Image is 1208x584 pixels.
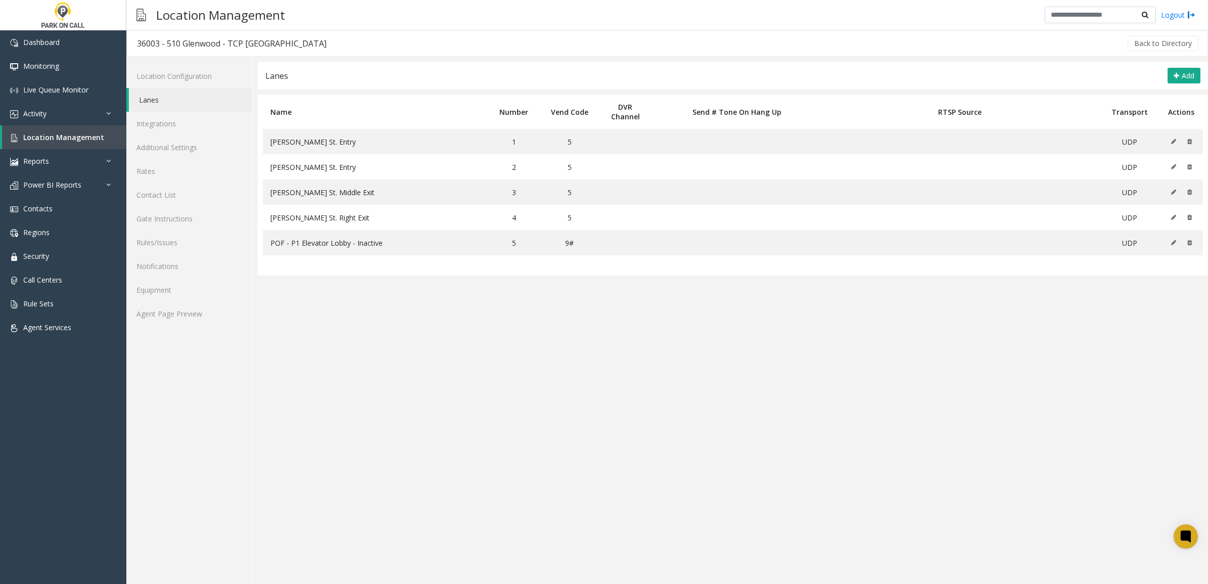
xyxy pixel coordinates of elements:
[1128,36,1198,51] button: Back to Directory
[151,3,290,27] h3: Location Management
[23,37,60,47] span: Dashboard
[10,277,18,285] img: 'icon'
[23,275,62,285] span: Call Centers
[137,37,327,50] div: 36003 - 510 Glenwood - TCP [GEOGRAPHIC_DATA]
[23,156,49,166] span: Reports
[486,205,541,230] td: 4
[1099,230,1159,255] td: UDP
[1187,10,1195,20] img: logout
[1168,68,1200,84] button: Add
[23,132,104,142] span: Location Management
[10,253,18,261] img: 'icon'
[23,204,53,213] span: Contacts
[265,69,288,82] div: Lanes
[23,61,59,71] span: Monitoring
[23,299,54,308] span: Rule Sets
[136,3,146,27] img: pageIcon
[126,136,252,159] a: Additional Settings
[1099,179,1159,205] td: UDP
[597,95,653,129] th: DVR Channel
[1161,10,1195,20] a: Logout
[126,302,252,326] a: Agent Page Preview
[542,129,597,154] td: 5
[23,228,50,237] span: Regions
[653,95,820,129] th: Send # Tone On Hang Up
[126,231,252,254] a: Rules/Issues
[129,88,252,112] a: Lanes
[486,95,541,129] th: Number
[10,300,18,308] img: 'icon'
[126,64,252,88] a: Location Configuration
[270,162,356,172] span: [PERSON_NAME] St. Entry
[23,180,81,190] span: Power BI Reports
[1099,95,1159,129] th: Transport
[126,159,252,183] a: Rates
[10,324,18,332] img: 'icon'
[270,137,356,147] span: [PERSON_NAME] St. Entry
[542,95,597,129] th: Vend Code
[1182,71,1194,80] span: Add
[23,85,88,95] span: Live Queue Monitor
[10,229,18,237] img: 'icon'
[10,182,18,190] img: 'icon'
[126,183,252,207] a: Contact List
[1099,129,1159,154] td: UDP
[10,39,18,47] img: 'icon'
[486,129,541,154] td: 1
[23,251,49,261] span: Security
[10,205,18,213] img: 'icon'
[542,205,597,230] td: 5
[10,134,18,142] img: 'icon'
[270,213,369,222] span: [PERSON_NAME] St. Right Exit
[126,112,252,136] a: Integrations
[542,230,597,255] td: 9#
[23,109,47,118] span: Activity
[270,188,375,197] span: [PERSON_NAME] St. Middle Exit
[126,278,252,302] a: Equipment
[263,95,486,129] th: Name
[1160,95,1203,129] th: Actions
[820,95,1099,129] th: RTSP Source
[486,230,541,255] td: 5
[486,179,541,205] td: 3
[542,154,597,179] td: 5
[10,110,18,118] img: 'icon'
[1099,154,1159,179] td: UDP
[23,323,71,332] span: Agent Services
[126,254,252,278] a: Notifications
[126,207,252,231] a: Gate Instructions
[270,238,383,248] span: POF - P1 Elevator Lobby - Inactive
[10,86,18,95] img: 'icon'
[1099,205,1159,230] td: UDP
[10,63,18,71] img: 'icon'
[542,179,597,205] td: 5
[10,158,18,166] img: 'icon'
[486,154,541,179] td: 2
[2,125,126,149] a: Location Management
